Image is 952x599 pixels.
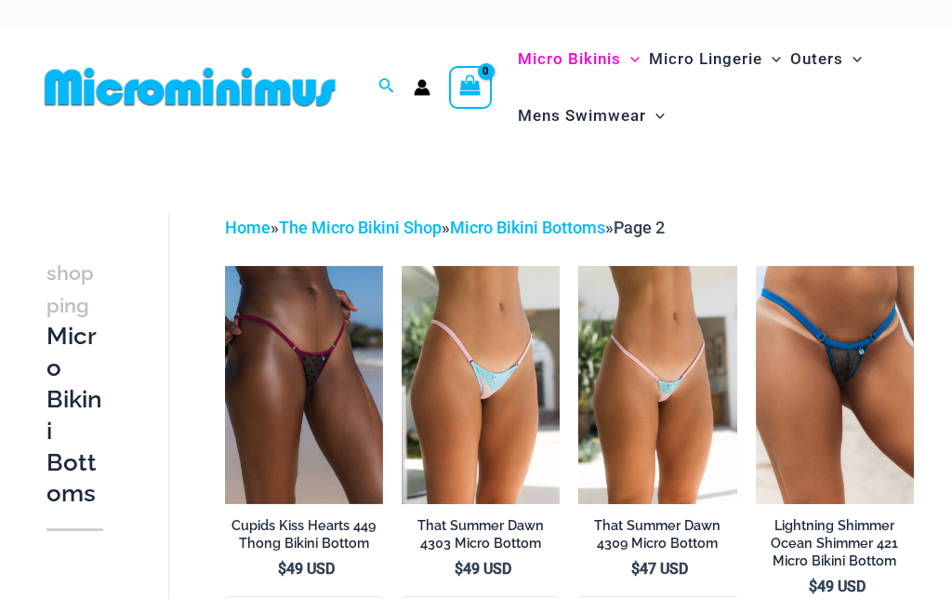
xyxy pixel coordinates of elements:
[279,218,442,237] a: The Micro Bikini Shop
[225,266,383,504] a: Cupids Kiss Hearts 449 Thong 01Cupids Kiss Hearts 323 Underwire Top 449 Thong 05Cupids Kiss Heart...
[402,266,560,504] img: That Summer Dawn 4303 Micro 01
[225,517,383,559] a: Cupids Kiss Hearts 449 Thong Bikini Bottom
[278,560,286,578] span: $
[809,578,817,595] span: $
[578,517,736,552] h2: That Summer Dawn 4309 Micro Bottom
[46,261,94,317] span: shopping
[37,66,343,108] img: MM SHOP LOGO FLAT
[790,35,843,83] span: Outers
[46,257,103,510] h3: Micro Bikini Bottoms
[621,35,640,83] span: Menu Toggle
[631,560,640,578] span: $
[518,35,621,83] span: Micro Bikinis
[513,31,644,87] a: Micro BikinisMenu ToggleMenu Toggle
[402,517,560,559] a: That Summer Dawn 4303 Micro Bottom
[578,266,736,504] img: That Summer Dawn 4309 Micro 02
[631,560,688,578] bdi: 47 USD
[378,75,395,99] a: Search icon link
[449,66,492,109] a: View Shopping Cart, empty
[644,31,786,87] a: Micro LingerieMenu ToggleMenu Toggle
[578,266,736,504] a: That Summer Dawn 4309 Micro 02That Summer Dawn 4309 Micro 01That Summer Dawn 4309 Micro 01
[225,218,271,237] a: Home
[756,517,914,576] a: Lightning Shimmer Ocean Shimmer 421 Micro Bikini Bottom
[513,87,669,144] a: Mens SwimwearMenu ToggleMenu Toggle
[762,35,781,83] span: Menu Toggle
[649,35,762,83] span: Micro Lingerie
[614,218,665,237] span: Page 2
[518,92,646,140] span: Mens Swimwear
[450,218,605,237] a: Micro Bikini Bottoms
[786,31,866,87] a: OutersMenu ToggleMenu Toggle
[809,578,866,595] bdi: 49 USD
[646,92,665,140] span: Menu Toggle
[402,266,560,504] a: That Summer Dawn 4303 Micro 01That Summer Dawn 3063 Tri Top 4303 Micro 05That Summer Dawn 3063 Tr...
[225,517,383,552] h2: Cupids Kiss Hearts 449 Thong Bikini Bottom
[756,266,914,504] a: Lightning Shimmer Ocean Shimmer 421 Micro 01Lightning Shimmer Ocean Shimmer 421 Micro 02Lightning...
[225,266,383,504] img: Cupids Kiss Hearts 449 Thong 01
[414,79,430,96] a: Account icon link
[278,560,335,578] bdi: 49 USD
[756,517,914,569] h2: Lightning Shimmer Ocean Shimmer 421 Micro Bikini Bottom
[455,560,463,578] span: $
[455,560,511,578] bdi: 49 USD
[402,517,560,552] h2: That Summer Dawn 4303 Micro Bottom
[843,35,862,83] span: Menu Toggle
[756,266,914,504] img: Lightning Shimmer Ocean Shimmer 421 Micro 01
[578,517,736,559] a: That Summer Dawn 4309 Micro Bottom
[225,218,665,237] span: » » »
[510,28,915,147] nav: Site Navigation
